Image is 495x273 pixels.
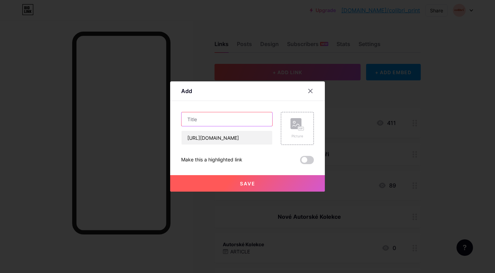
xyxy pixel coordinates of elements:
[181,131,272,145] input: URL
[240,181,255,186] span: Save
[290,134,304,139] div: Picture
[181,112,272,126] input: Title
[181,156,242,164] div: Make this a highlighted link
[181,87,192,95] div: Add
[170,175,325,192] button: Save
